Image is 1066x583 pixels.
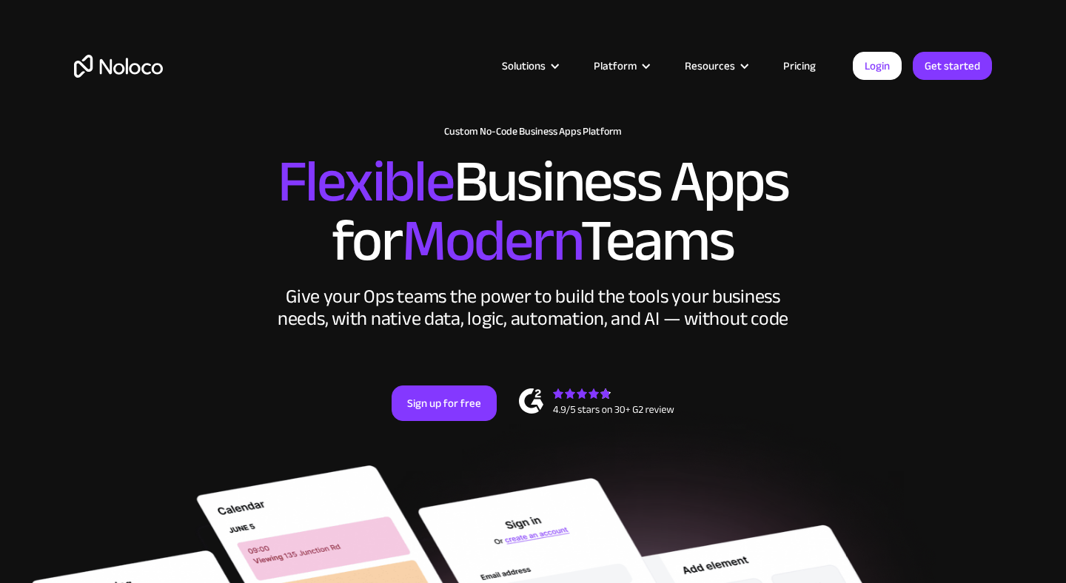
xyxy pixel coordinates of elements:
[666,56,765,75] div: Resources
[278,127,454,237] span: Flexible
[765,56,834,75] a: Pricing
[575,56,666,75] div: Platform
[74,55,163,78] a: home
[853,52,902,80] a: Login
[274,286,792,330] div: Give your Ops teams the power to build the tools your business needs, with native data, logic, au...
[483,56,575,75] div: Solutions
[685,56,735,75] div: Resources
[402,186,580,296] span: Modern
[594,56,637,75] div: Platform
[74,152,992,271] h2: Business Apps for Teams
[502,56,546,75] div: Solutions
[392,385,497,421] a: Sign up for free
[913,52,992,80] a: Get started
